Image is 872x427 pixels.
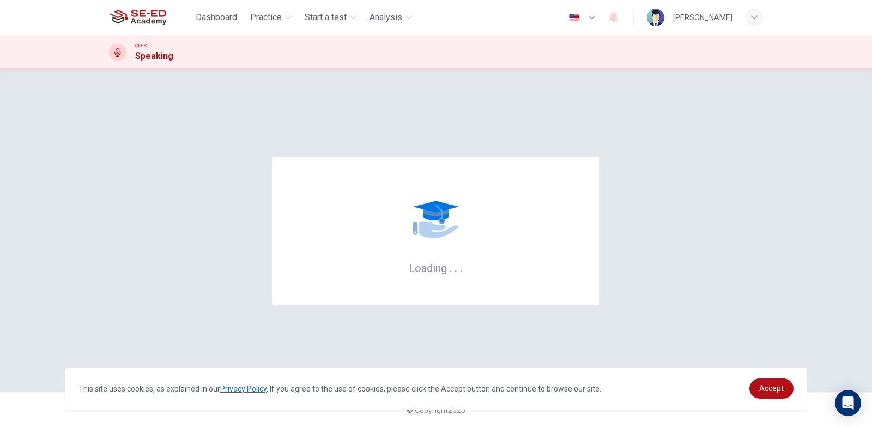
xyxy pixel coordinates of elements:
button: Dashboard [191,8,241,27]
a: Privacy Policy [220,384,267,393]
span: Practice [250,11,282,24]
span: This site uses cookies, as explained in our . If you agree to the use of cookies, please click th... [78,384,601,393]
img: en [567,14,581,22]
button: Practice [246,8,296,27]
span: Start a test [305,11,347,24]
div: Open Intercom Messenger [835,390,861,416]
button: Analysis [365,8,416,27]
div: cookieconsent [65,368,807,410]
span: CEFR [135,42,147,50]
h6: Loading [409,261,463,275]
div: [PERSON_NAME] [673,11,732,24]
span: Accept [759,384,784,393]
button: Start a test [300,8,361,27]
h6: . [454,258,458,276]
h1: Speaking [135,50,173,63]
img: SE-ED Academy logo [109,7,166,28]
a: SE-ED Academy logo [109,7,191,28]
img: Profile picture [647,9,664,26]
h6: . [459,258,463,276]
span: Analysis [370,11,402,24]
a: dismiss cookie message [749,378,794,399]
span: Dashboard [196,11,237,24]
span: © Copyright 2025 [407,406,465,414]
h6: . [449,258,452,276]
